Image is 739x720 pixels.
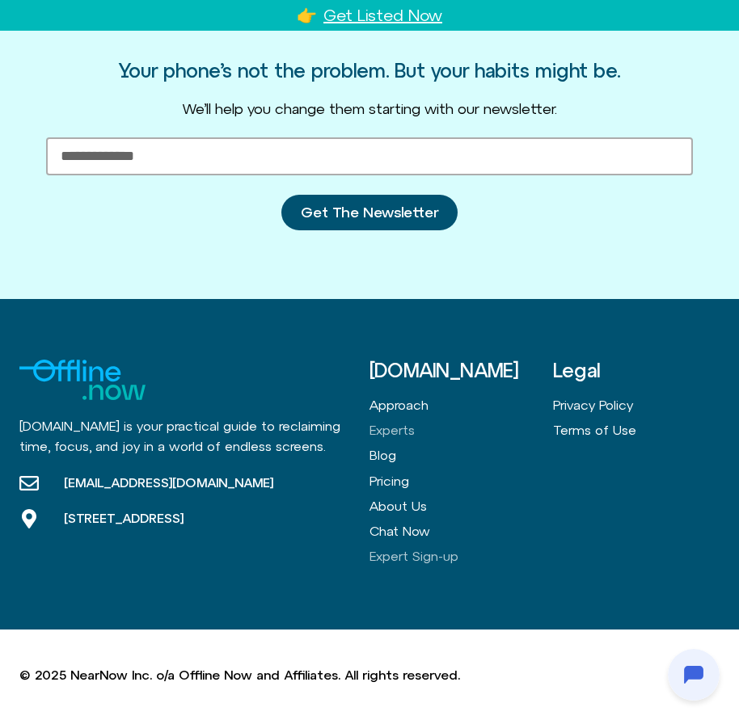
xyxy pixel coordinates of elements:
[301,204,438,221] span: Get The Newsletter
[553,360,720,381] h3: Legal
[369,469,537,494] a: Pricing
[369,519,537,544] a: Chat Now
[46,137,693,250] form: New Form
[553,418,720,443] a: Terms of Use
[369,360,537,381] h3: [DOMAIN_NAME]
[19,360,146,400] img: offline.now
[323,6,442,24] a: Get Listed Now
[553,393,720,418] a: Privacy Policy
[668,649,720,701] iframe: Botpress
[119,60,620,81] h3: Your phone’s not the problem. But your habits might be.
[182,100,557,117] span: We’ll help you change them starting with our newsletter.
[60,474,273,491] span: [EMAIL_ADDRESS][DOMAIN_NAME]
[369,494,537,519] a: About Us
[369,393,537,569] nav: Menu
[369,393,537,418] a: Approach
[60,510,184,527] span: [STREET_ADDRESS]
[19,509,273,528] a: [STREET_ADDRESS]
[19,419,340,454] span: [DOMAIN_NAME] is your practical guide to reclaiming time, focus, and joy in a world of endless sc...
[553,393,720,443] nav: Menu
[281,195,458,230] button: Get The Newsletter
[369,544,537,569] a: Expert Sign-up
[297,6,317,24] a: 👉
[19,474,273,493] a: [EMAIL_ADDRESS][DOMAIN_NAME]
[369,443,537,468] a: Blog
[19,667,460,684] p: © 2025 NearNow Inc. o/a Offline Now and Affiliates. All rights reserved.
[369,418,537,443] a: Experts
